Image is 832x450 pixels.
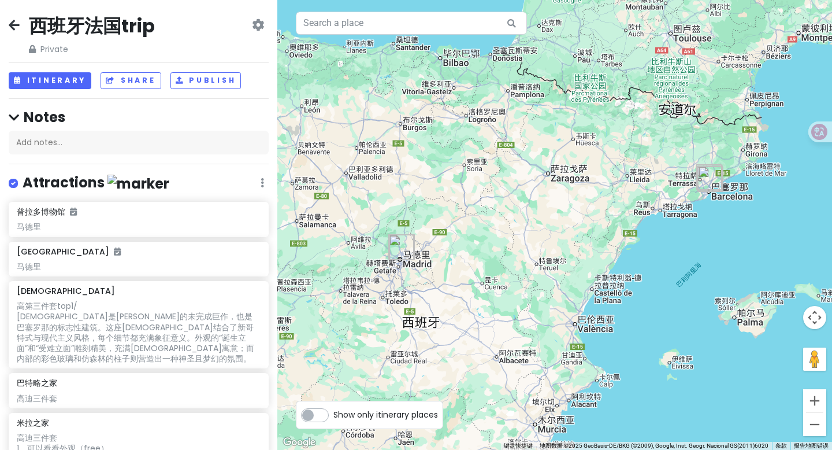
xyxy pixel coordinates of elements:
[696,164,722,190] div: 桂尔公园
[803,389,826,412] button: 放大
[107,175,169,193] img: marker
[803,306,826,329] button: 地图镜头控件
[389,234,415,260] div: 丽池公园
[17,206,77,217] h6: 普拉多博物馆
[17,418,49,428] h6: 米拉之家
[70,208,77,216] i: Added to itinerary
[114,248,121,256] i: Added to itinerary
[389,234,414,260] div: 普拉多博物馆
[23,174,169,193] h4: Attractions
[9,72,91,89] button: Itinerary
[17,222,260,232] div: 马德里
[775,442,787,449] a: 条款（在新标签页中打开）
[29,14,155,38] h2: 西班牙法国trip
[697,166,722,191] div: 巴特略之家
[333,408,438,421] span: Show only itinerary places
[17,378,57,388] h6: 巴特略之家
[697,165,723,191] div: 圣家堂
[803,348,826,371] button: 将街景小人拖到地图上以打开街景
[803,413,826,436] button: 缩小
[170,72,242,89] button: Publish
[504,442,533,450] button: 键盘快捷键
[17,246,121,257] h6: [GEOGRAPHIC_DATA]
[17,393,260,404] div: 高迪三件套
[794,442,829,449] a: 报告地图错误
[280,435,318,450] img: Google
[101,72,161,89] button: Share
[280,435,318,450] a: 在 Google 地图中打开此区域（会打开一个新窗口）
[17,261,260,272] div: 马德里
[388,234,414,260] div: El Rastro (Outdoor market)
[389,235,414,260] div: LATROUPE Prado Hostel Madrid
[698,167,723,192] div: 毕加索博物馆
[9,108,269,126] h4: Notes
[540,442,768,449] span: 地图数据 ©2025 GeoBasis-DE/BKG (©2009), Google, Inst. Geogr. Nacional GS(2011)6020
[29,43,155,56] span: Private
[17,301,260,364] div: 高第三件套top1/ [DEMOGRAPHIC_DATA]是[PERSON_NAME]的未完成巨作，也是巴塞罗那的标志性建筑。这座[DEMOGRAPHIC_DATA]结合了新哥特式与现代主义风格...
[296,12,527,35] input: Search a place
[9,131,269,155] div: Add notes...
[17,286,115,296] h6: [DEMOGRAPHIC_DATA]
